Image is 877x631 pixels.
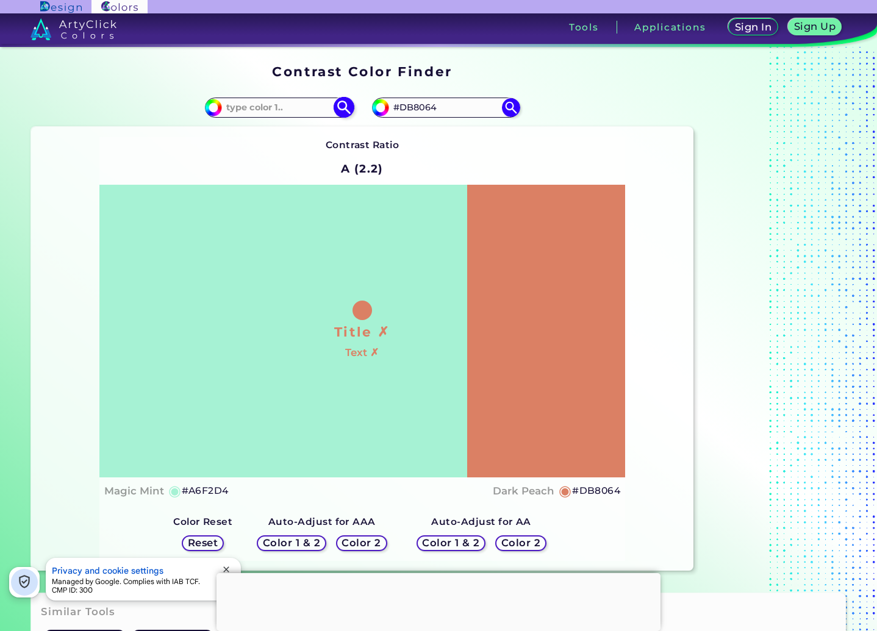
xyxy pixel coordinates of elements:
h5: #A6F2D4 [182,483,229,499]
img: icon search [502,98,520,116]
input: type color 1.. [222,99,335,116]
h5: #DB8064 [572,483,620,499]
h5: Sign In [735,22,771,32]
h3: Applications [634,23,706,32]
h4: Dark Peach [493,482,554,500]
h5: Color 2 [342,538,381,547]
a: Sign Up [788,18,842,35]
h5: Color 2 [501,538,540,547]
strong: Contrast Ratio [326,139,399,151]
strong: Auto-Adjust for AAA [268,516,376,527]
img: icon search [333,97,354,118]
h4: Magic Mint [104,482,164,500]
h5: ◉ [559,483,572,498]
img: ArtyClick Design logo [40,1,81,13]
strong: Auto-Adjust for AA [431,516,531,527]
h1: Title ✗ [334,323,390,341]
a: Sign In [728,18,778,35]
h1: Contrast Color Finder [272,62,452,80]
h4: Text ✗ [345,344,379,362]
h5: Color 1 & 2 [263,538,320,547]
h5: Sign Up [794,21,836,31]
h5: Color 1 & 2 [422,538,479,547]
h3: Similar Tools [41,605,115,619]
h2: A (2.2) [335,155,388,182]
h5: ◉ [168,483,182,498]
h5: Reset [188,538,218,547]
h3: Tools [569,23,599,32]
input: type color 2.. [389,99,503,116]
strong: Color Reset [173,516,232,527]
iframe: Advertisement [217,573,660,628]
img: logo_artyclick_colors_white.svg [30,18,116,40]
